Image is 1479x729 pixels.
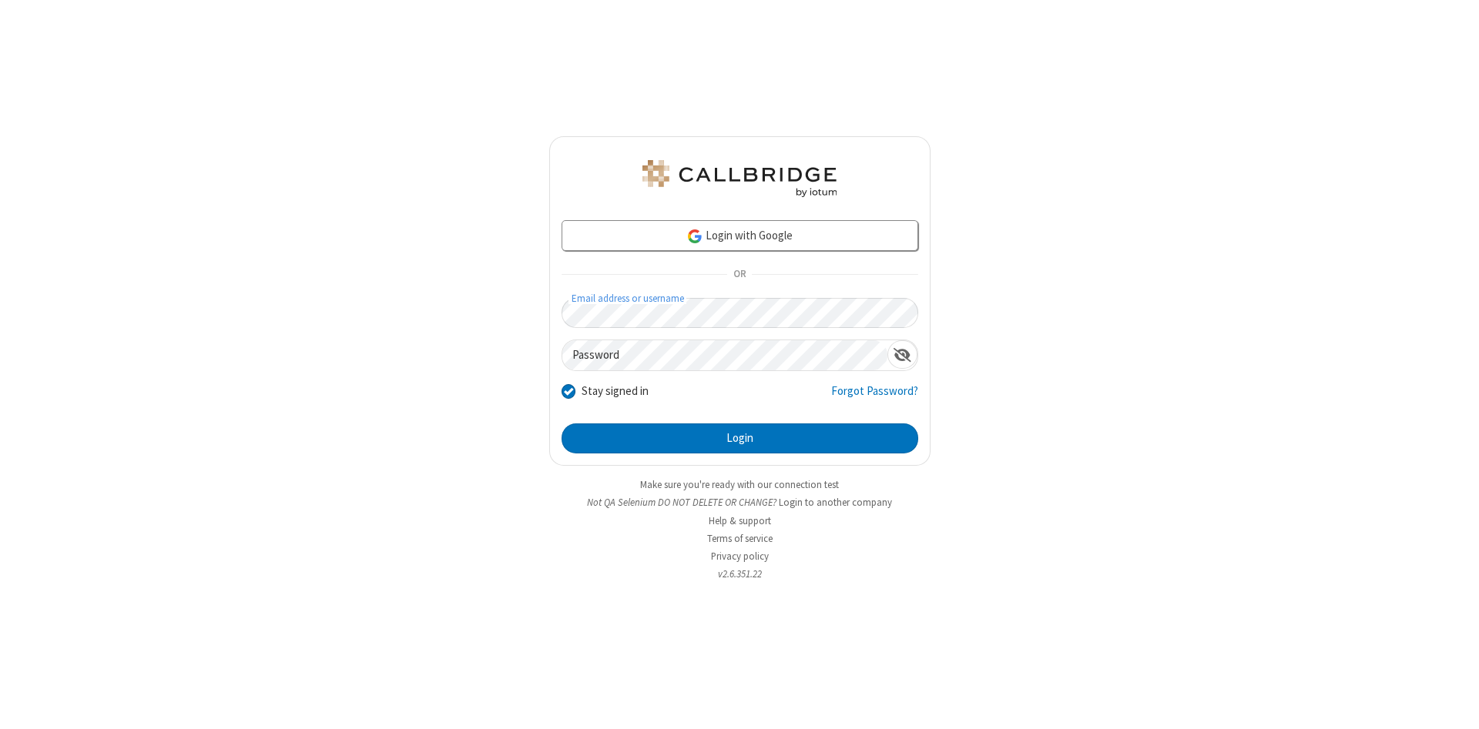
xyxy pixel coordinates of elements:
li: Not QA Selenium DO NOT DELETE OR CHANGE? [549,495,931,510]
input: Password [562,340,887,370]
img: google-icon.png [686,228,703,245]
a: Forgot Password? [831,383,918,412]
a: Terms of service [707,532,773,545]
div: Show password [887,340,917,369]
li: v2.6.351.22 [549,567,931,581]
a: Help & support [709,514,771,527]
button: Login to another company [779,495,892,510]
a: Make sure you're ready with our connection test [640,478,839,491]
button: Login [562,423,918,454]
img: QA Selenium DO NOT DELETE OR CHANGE [639,160,840,197]
input: Email address or username [562,298,918,328]
a: Privacy policy [711,550,769,563]
span: OR [727,264,752,286]
a: Login with Google [562,220,918,251]
label: Stay signed in [582,383,649,400]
